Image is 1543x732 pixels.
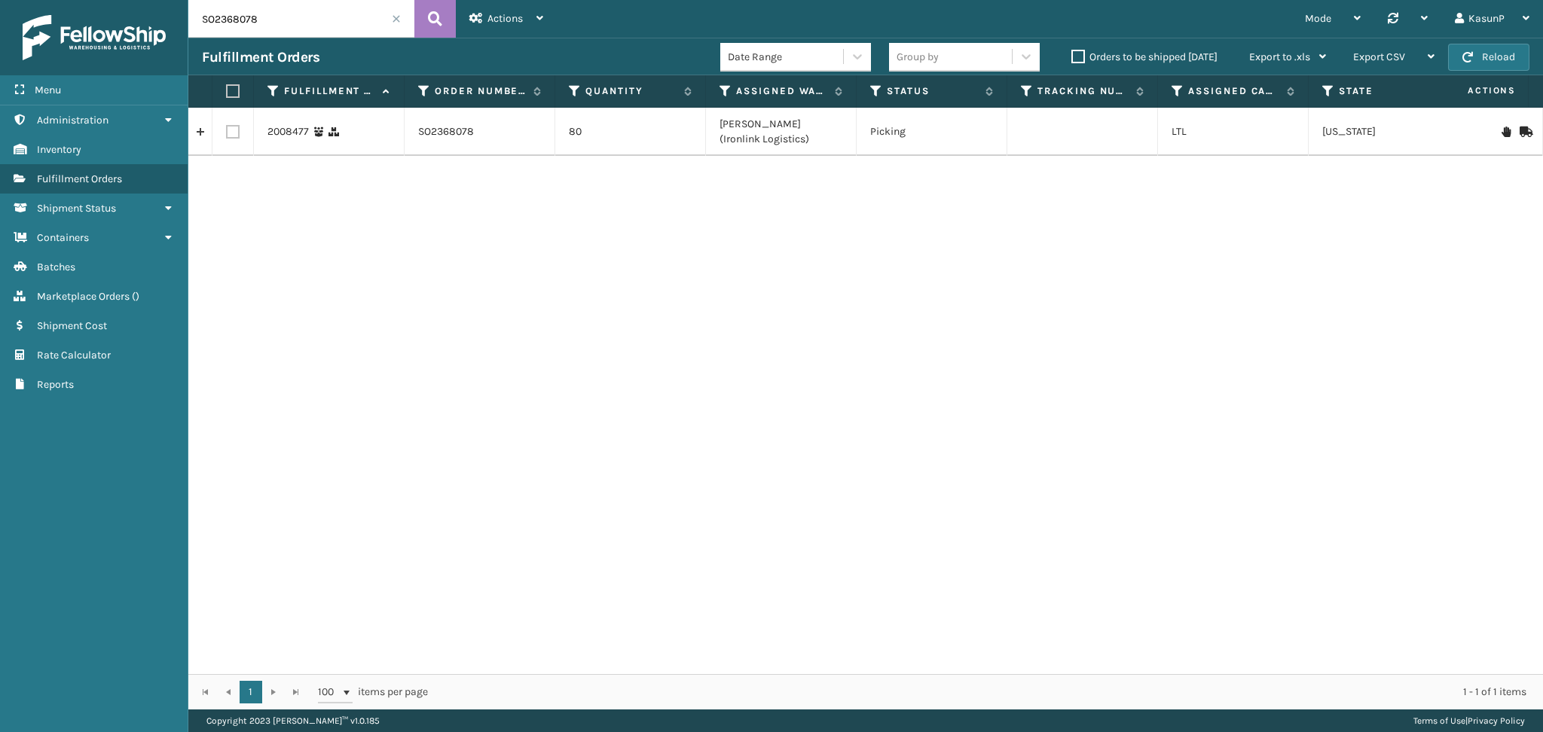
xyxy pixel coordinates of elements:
span: Actions [1420,78,1525,103]
span: Containers [37,231,89,244]
a: Privacy Policy [1468,715,1525,726]
label: Orders to be shipped [DATE] [1071,50,1218,63]
h3: Fulfillment Orders [202,48,319,66]
label: Status [887,84,978,98]
span: Batches [37,261,75,273]
span: Marketplace Orders [37,290,130,303]
label: State [1339,84,1430,98]
div: Date Range [728,49,845,65]
a: 1 [240,681,262,703]
span: Reports [37,378,74,391]
button: Reload [1448,44,1529,71]
span: Export CSV [1353,50,1405,63]
i: On Hold [1502,127,1511,137]
span: Rate Calculator [37,349,111,361]
span: Administration [37,114,108,127]
img: logo [23,15,166,60]
span: Export to .xls [1249,50,1310,63]
a: Terms of Use [1413,715,1465,726]
td: 80 [555,108,706,156]
span: Menu [35,84,61,96]
span: ( ) [132,290,139,303]
a: SO2368078 [418,124,474,139]
span: Shipment Status [37,202,116,215]
td: Picking [857,108,1007,156]
label: Assigned Carrier Service [1188,84,1279,98]
span: Inventory [37,143,81,156]
td: [US_STATE] [1309,108,1459,156]
label: Assigned Warehouse [736,84,827,98]
i: Mark as Shipped [1520,127,1529,137]
span: Shipment Cost [37,319,107,332]
div: Group by [897,49,939,65]
span: 100 [318,685,341,700]
td: LTL [1158,108,1309,156]
label: Quantity [585,84,677,98]
a: 2008477 [267,124,309,139]
label: Fulfillment Order Id [284,84,375,98]
p: Copyright 2023 [PERSON_NAME]™ v 1.0.185 [206,709,380,732]
label: Tracking Number [1037,84,1129,98]
td: [PERSON_NAME] (Ironlink Logistics) [706,108,857,156]
span: Actions [487,12,523,25]
div: 1 - 1 of 1 items [449,685,1526,700]
span: Fulfillment Orders [37,172,122,185]
span: items per page [318,681,428,703]
div: | [1413,709,1525,732]
label: Order Number [435,84,526,98]
span: Mode [1305,12,1331,25]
